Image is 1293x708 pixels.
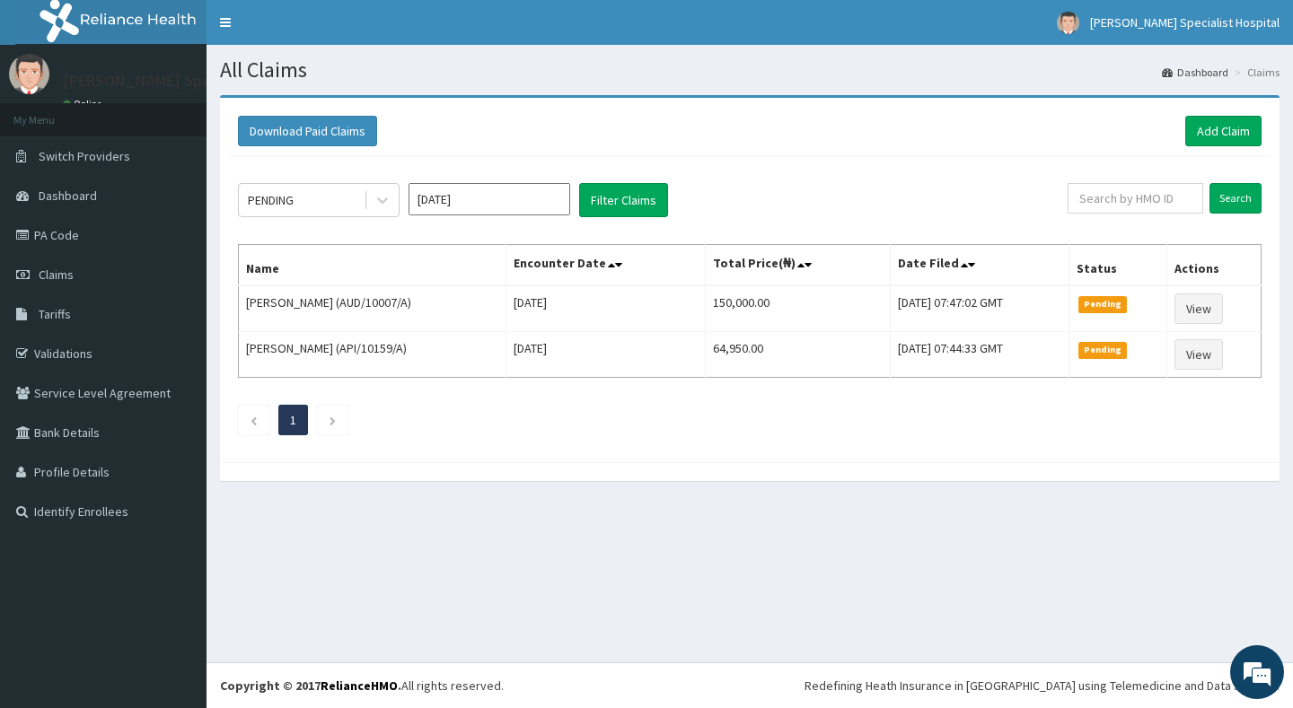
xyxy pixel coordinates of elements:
[1069,245,1166,286] th: Status
[207,662,1293,708] footer: All rights reserved.
[891,332,1069,378] td: [DATE] 07:44:33 GMT
[1209,183,1262,214] input: Search
[39,267,74,283] span: Claims
[506,245,705,286] th: Encounter Date
[579,183,668,217] button: Filter Claims
[239,332,506,378] td: [PERSON_NAME] (API/10159/A)
[891,285,1069,332] td: [DATE] 07:47:02 GMT
[239,245,506,286] th: Name
[9,54,49,94] img: User Image
[706,245,891,286] th: Total Price(₦)
[1166,245,1261,286] th: Actions
[891,245,1069,286] th: Date Filed
[1090,14,1280,31] span: [PERSON_NAME] Specialist Hospital
[409,183,570,215] input: Select Month and Year
[706,332,891,378] td: 64,950.00
[39,188,97,204] span: Dashboard
[1174,293,1223,324] a: View
[1057,12,1079,34] img: User Image
[1068,183,1203,214] input: Search by HMO ID
[39,306,71,322] span: Tariffs
[238,116,377,146] button: Download Paid Claims
[63,98,106,110] a: Online
[805,677,1280,695] div: Redefining Heath Insurance in [GEOGRAPHIC_DATA] using Telemedicine and Data Science!
[290,412,296,428] a: Page 1 is your current page
[1078,296,1128,312] span: Pending
[63,73,316,89] p: [PERSON_NAME] Specialist Hospital
[1185,116,1262,146] a: Add Claim
[39,148,130,164] span: Switch Providers
[1162,65,1228,80] a: Dashboard
[248,191,294,209] div: PENDING
[321,677,398,694] a: RelianceHMO
[1174,339,1223,370] a: View
[1078,342,1128,358] span: Pending
[250,412,258,428] a: Previous page
[329,412,337,428] a: Next page
[220,58,1280,82] h1: All Claims
[706,285,891,332] td: 150,000.00
[1230,65,1280,80] li: Claims
[220,677,401,694] strong: Copyright © 2017 .
[506,285,705,332] td: [DATE]
[506,332,705,378] td: [DATE]
[239,285,506,332] td: [PERSON_NAME] (AUD/10007/A)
